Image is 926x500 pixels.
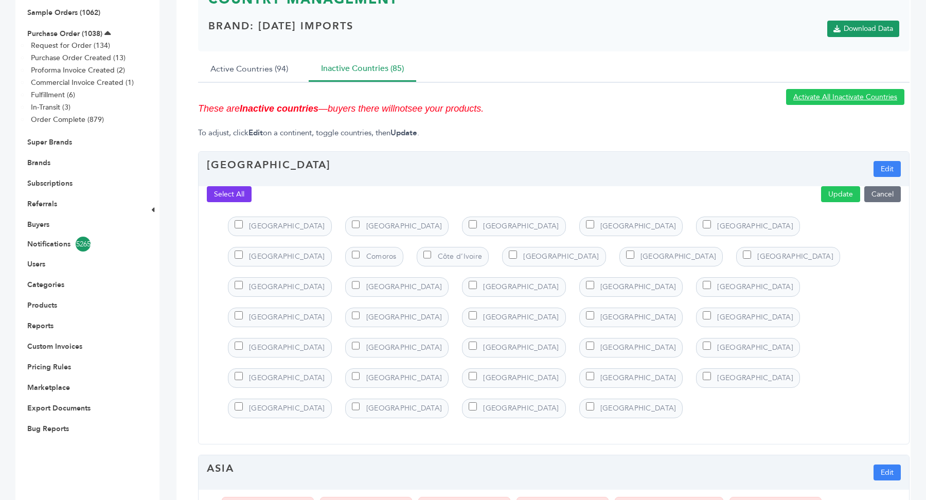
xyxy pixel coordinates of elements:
input: [GEOGRAPHIC_DATA] [352,220,360,228]
a: Fulfillment (6) [31,90,75,100]
input: [GEOGRAPHIC_DATA] [235,402,243,410]
a: Products [27,300,57,310]
a: Reports [27,321,54,331]
input: Côte d’Ivoire [423,251,432,259]
button: Edit [874,465,901,480]
a: Buyers [27,220,49,229]
input: [GEOGRAPHIC_DATA] [586,311,594,319]
input: [GEOGRAPHIC_DATA] [703,281,711,289]
span: [GEOGRAPHIC_DATA] [366,343,442,352]
span: [GEOGRAPHIC_DATA] [366,312,442,322]
input: [GEOGRAPHIC_DATA] [469,220,477,228]
span: [GEOGRAPHIC_DATA] [757,252,833,261]
span: [GEOGRAPHIC_DATA] [249,403,325,413]
span: [GEOGRAPHIC_DATA] [483,312,559,322]
strong: Update [390,128,417,138]
a: Bug Reports [27,424,69,434]
button: Update [821,186,860,202]
input: [GEOGRAPHIC_DATA] [235,220,243,228]
a: Purchase Order (1038) [27,29,102,39]
a: Users [27,259,45,269]
span: [GEOGRAPHIC_DATA] [717,373,793,383]
span: [GEOGRAPHIC_DATA] [249,221,325,231]
span: [GEOGRAPHIC_DATA] [600,343,676,352]
input: [GEOGRAPHIC_DATA] [586,402,594,410]
button: Cancel [864,186,901,202]
span: [GEOGRAPHIC_DATA] [366,221,442,231]
span: [GEOGRAPHIC_DATA] [717,312,793,322]
span: [GEOGRAPHIC_DATA] [600,373,676,383]
input: [GEOGRAPHIC_DATA] [469,281,477,289]
span: [GEOGRAPHIC_DATA] [483,403,559,413]
a: Custom Invoices [27,342,82,351]
span: [GEOGRAPHIC_DATA] [523,252,599,261]
input: [GEOGRAPHIC_DATA] [235,372,243,380]
input: [GEOGRAPHIC_DATA] [703,342,711,350]
a: Purchase Order Created (13) [31,53,126,63]
button: Select All [207,186,252,202]
p: To adjust, click on a continent, toggle countries, then . [198,128,910,138]
span: [GEOGRAPHIC_DATA] [483,221,559,231]
em: not [395,103,407,114]
input: [GEOGRAPHIC_DATA] [235,342,243,350]
span: [GEOGRAPHIC_DATA] [483,282,559,292]
a: Activate All Inactivate Countries [786,89,904,105]
span: [GEOGRAPHIC_DATA] [366,403,442,413]
input: [GEOGRAPHIC_DATA] [235,311,243,319]
input: [GEOGRAPHIC_DATA] [235,251,243,259]
p: These are —buyers there will see your products. [198,102,910,115]
button: Inactive Countries (85) [309,57,416,82]
a: Brands [27,158,50,168]
a: In-Transit (3) [31,102,70,112]
span: [GEOGRAPHIC_DATA] [600,312,676,322]
input: [GEOGRAPHIC_DATA] [469,402,477,410]
a: Export Documents [27,403,91,413]
a: Notifications5265 [27,237,132,252]
span: [GEOGRAPHIC_DATA] [600,403,676,413]
span: [GEOGRAPHIC_DATA] [249,252,325,261]
input: [GEOGRAPHIC_DATA] [469,372,477,380]
input: [GEOGRAPHIC_DATA] [352,402,360,410]
input: [GEOGRAPHIC_DATA] [352,281,360,289]
span: [GEOGRAPHIC_DATA] [483,373,559,383]
span: [GEOGRAPHIC_DATA] [366,282,442,292]
span: [GEOGRAPHIC_DATA] [600,221,676,231]
span: [GEOGRAPHIC_DATA] [249,312,325,322]
input: [GEOGRAPHIC_DATA] [352,311,360,319]
input: [GEOGRAPHIC_DATA] [352,372,360,380]
a: Referrals [27,199,57,209]
input: [GEOGRAPHIC_DATA] [703,372,711,380]
span: Comoros [366,252,397,261]
span: [GEOGRAPHIC_DATA] [717,221,793,231]
input: [GEOGRAPHIC_DATA] [509,251,517,259]
button: Edit [874,161,901,177]
h4: Brand: [DATE] IMPORTS [208,19,353,41]
span: [GEOGRAPHIC_DATA] [249,343,325,352]
input: [GEOGRAPHIC_DATA] [586,372,594,380]
a: Download Data [827,21,899,37]
input: [GEOGRAPHIC_DATA] [352,342,360,350]
input: [GEOGRAPHIC_DATA] [626,251,634,259]
span: [GEOGRAPHIC_DATA] [249,282,325,292]
span: [GEOGRAPHIC_DATA] [249,373,325,383]
a: Commercial Invoice Created (1) [31,78,134,87]
a: Super Brands [27,137,72,147]
strong: Edit [248,128,263,138]
a: Pricing Rules [27,362,71,372]
span: [GEOGRAPHIC_DATA] [366,373,442,383]
input: [GEOGRAPHIC_DATA] [235,281,243,289]
input: [GEOGRAPHIC_DATA] [586,281,594,289]
a: Subscriptions [27,178,73,188]
input: [GEOGRAPHIC_DATA] [703,311,711,319]
span: Côte d’Ivoire [438,252,482,261]
a: Categories [27,280,64,290]
span: 5265 [76,237,91,252]
span: [GEOGRAPHIC_DATA] [717,343,793,352]
a: Sample Orders (1062) [27,8,100,17]
input: [GEOGRAPHIC_DATA] [586,342,594,350]
span: [GEOGRAPHIC_DATA] [717,282,793,292]
h4: [GEOGRAPHIC_DATA] [207,158,331,180]
a: Order Complete (879) [31,115,104,124]
span: [GEOGRAPHIC_DATA] [600,282,676,292]
span: [GEOGRAPHIC_DATA] [640,252,716,261]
